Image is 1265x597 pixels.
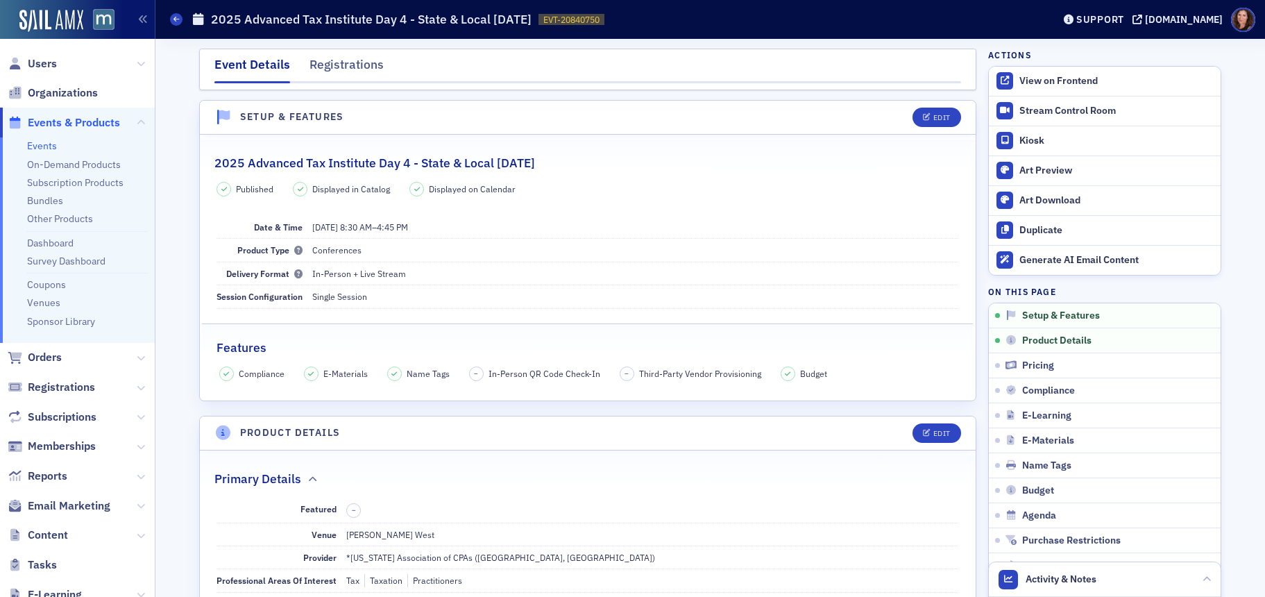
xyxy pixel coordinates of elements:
[239,367,285,380] span: Compliance
[407,367,450,380] span: Name Tags
[312,221,408,233] span: –
[377,221,408,233] time: 4:45 PM
[1022,560,1096,572] span: Finance Account
[8,350,62,365] a: Orders
[28,380,95,395] span: Registrations
[1218,550,1251,583] iframe: Intercom live chat
[312,268,406,279] span: In-Person + Live Stream
[1022,510,1056,522] span: Agenda
[211,11,532,28] h1: 2025 Advanced Tax Institute Day 4 - State & Local [DATE]
[989,67,1221,96] a: View on Frontend
[323,367,368,380] span: E-Materials
[93,9,114,31] img: SailAMX
[474,369,478,378] span: –
[912,108,960,127] button: Edit
[8,380,95,395] a: Registrations
[1022,360,1054,372] span: Pricing
[989,155,1221,185] a: Art Preview
[8,528,68,543] a: Content
[8,439,96,454] a: Memberships
[1022,460,1071,472] span: Name Tags
[8,85,98,101] a: Organizations
[1019,254,1214,267] div: Generate AI Email Content
[214,56,290,83] div: Event Details
[27,255,105,267] a: Survey Dashboard
[988,49,1031,61] h4: Actions
[989,185,1221,215] a: Art Download
[1022,435,1074,447] span: E-Materials
[1019,75,1214,87] div: View on Frontend
[312,221,338,233] span: [DATE]
[543,14,600,26] span: EVT-20840750
[1022,410,1071,422] span: E-Learning
[27,176,124,189] a: Subscription Products
[933,114,951,121] div: Edit
[933,430,951,437] div: Edit
[28,469,67,484] span: Reports
[1019,105,1214,117] div: Stream Control Room
[214,470,301,488] h2: Primary Details
[1019,224,1214,237] div: Duplicate
[28,410,96,425] span: Subscriptions
[1022,385,1075,397] span: Compliance
[989,96,1221,126] a: Stream Control Room
[28,56,57,72] span: Users
[27,140,57,152] a: Events
[27,158,121,171] a: On-Demand Products
[27,278,66,291] a: Coupons
[300,503,337,514] span: Featured
[312,529,337,540] span: Venue
[1231,8,1255,32] span: Profile
[988,285,1221,298] h4: On this page
[1022,535,1121,547] span: Purchase Restrictions
[346,574,359,587] div: Tax
[27,296,60,309] a: Venues
[28,528,68,543] span: Content
[28,557,57,573] span: Tasks
[240,426,341,440] h4: Product Details
[989,215,1221,245] button: Duplicate
[303,552,337,563] span: Provider
[309,56,384,81] div: Registrations
[1026,572,1096,587] span: Activity & Notes
[236,183,273,195] span: Published
[364,574,402,587] div: Taxation
[346,529,434,540] span: [PERSON_NAME] West
[800,367,827,380] span: Budget
[1132,15,1228,24] button: [DOMAIN_NAME]
[28,350,62,365] span: Orders
[912,423,960,443] button: Edit
[312,291,367,302] span: Single Session
[27,237,74,249] a: Dashboard
[1022,485,1054,497] span: Budget
[8,557,57,573] a: Tasks
[1076,13,1124,26] div: Support
[8,469,67,484] a: Reports
[352,505,356,515] span: –
[254,221,303,233] span: Date & Time
[625,369,629,378] span: –
[1022,335,1092,347] span: Product Details
[340,221,372,233] time: 8:30 AM
[312,183,390,195] span: Displayed in Catalog
[8,56,57,72] a: Users
[1019,165,1214,177] div: Art Preview
[226,268,303,279] span: Delivery Format
[28,85,98,101] span: Organizations
[19,10,83,32] img: SailAMX
[639,367,761,380] span: Third-Party Vendor Provisioning
[28,439,96,454] span: Memberships
[989,245,1221,275] button: Generate AI Email Content
[1019,135,1214,147] div: Kiosk
[217,575,337,586] span: Professional Areas Of Interest
[27,194,63,207] a: Bundles
[237,244,303,255] span: Product Type
[214,154,535,172] h2: 2025 Advanced Tax Institute Day 4 - State & Local [DATE]
[8,410,96,425] a: Subscriptions
[217,339,266,357] h2: Features
[27,315,95,328] a: Sponsor Library
[346,552,655,563] span: *[US_STATE] Association of CPAs ([GEOGRAPHIC_DATA], [GEOGRAPHIC_DATA])
[429,183,516,195] span: Displayed on Calendar
[28,498,110,514] span: Email Marketing
[27,212,93,225] a: Other Products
